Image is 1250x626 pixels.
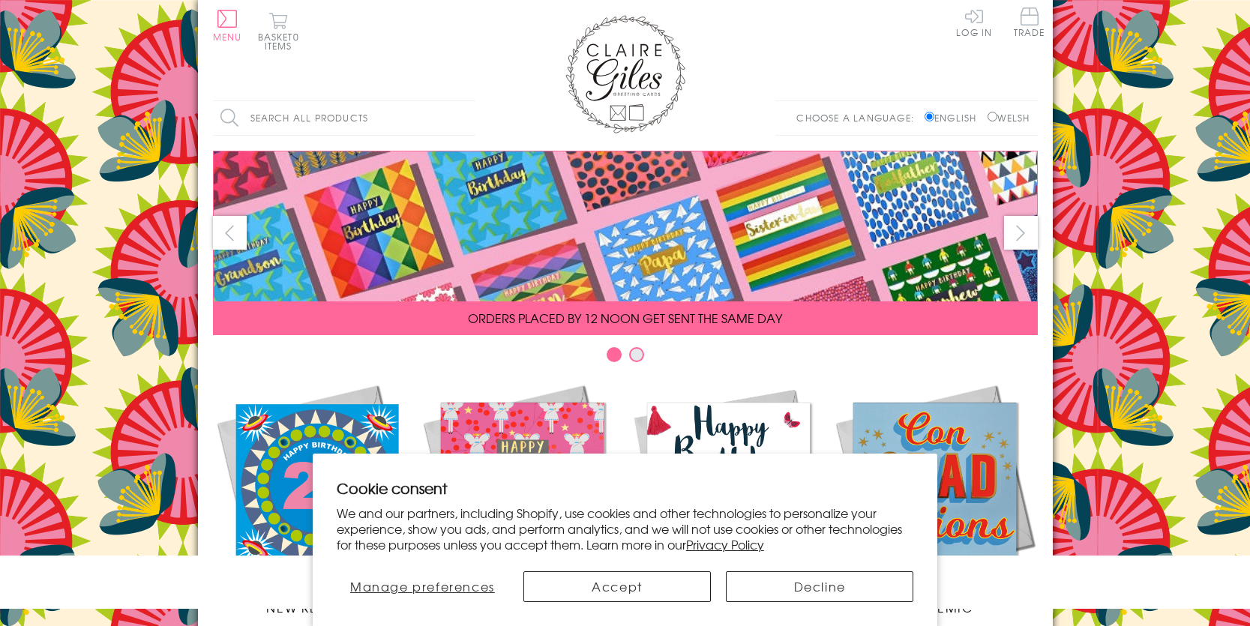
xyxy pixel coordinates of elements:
button: prev [213,216,247,250]
h2: Cookie consent [337,478,914,499]
div: Carousel Pagination [213,346,1038,370]
button: Carousel Page 2 [629,347,644,362]
button: next [1004,216,1038,250]
a: Log In [956,7,992,37]
button: Basket0 items [258,12,299,50]
a: Academic [832,381,1038,616]
img: Claire Giles Greetings Cards [565,15,685,133]
a: Birthdays [625,381,832,616]
button: Accept [523,571,711,602]
input: Search all products [213,101,475,135]
input: English [925,112,934,121]
a: Christmas [419,381,625,616]
a: Privacy Policy [686,535,764,553]
input: Search [460,101,475,135]
span: Menu [213,30,242,43]
input: Welsh [988,112,997,121]
a: Trade [1014,7,1045,40]
button: Manage preferences [337,571,508,602]
p: Choose a language: [796,111,922,124]
span: 0 items [265,30,299,52]
button: Carousel Page 1 (Current Slide) [607,347,622,362]
button: Decline [726,571,913,602]
button: Menu [213,10,242,41]
label: English [925,111,984,124]
span: Manage preferences [350,577,495,595]
span: Trade [1014,7,1045,37]
a: New Releases [213,381,419,616]
span: ORDERS PLACED BY 12 NOON GET SENT THE SAME DAY [468,309,782,327]
label: Welsh [988,111,1030,124]
p: We and our partners, including Shopify, use cookies and other technologies to personalize your ex... [337,505,914,552]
